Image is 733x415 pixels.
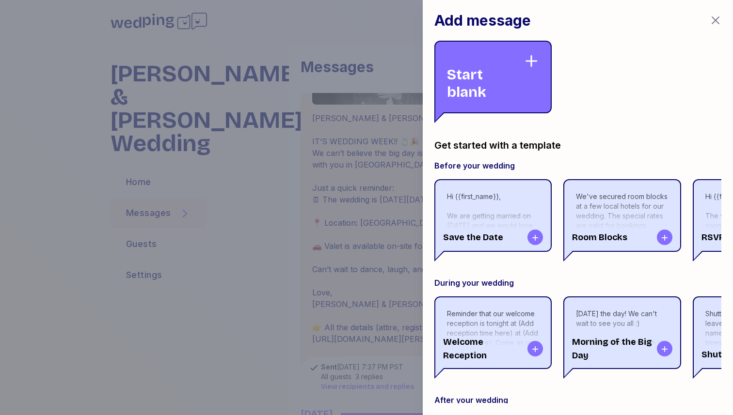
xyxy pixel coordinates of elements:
div: We've secured room blocks at a few local hotels for our wedding. The special rates are valid for ... [576,192,668,279]
div: After your wedding [434,394,721,406]
div: During your wedding [434,277,721,289]
div: Start blank [447,53,524,101]
div: Reminder that our welcome reception is tonight at (Add reception time here) at (Add location here... [447,309,539,386]
div: Hi {{first_name}}, We are getting married on [DATE] and we would love for you to join us! Please ... [447,192,539,298]
div: Room Blocks [564,224,680,251]
div: Welcome Reception [435,329,551,368]
h1: Add message [434,12,531,29]
div: Morning of the Big Day [564,329,680,368]
div: Save the Date [435,224,551,251]
div: Before your wedding [434,160,721,171]
div: Get started with a template [434,123,721,160]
